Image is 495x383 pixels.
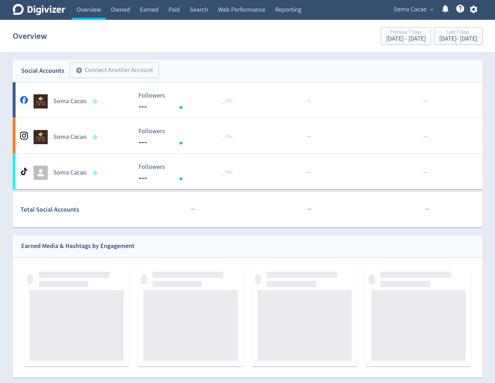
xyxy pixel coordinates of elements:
[135,92,241,111] svg: Followers ---
[308,168,310,177] span: ·
[307,205,309,214] span: ·
[13,154,483,189] a: Soma Cacao Followers --- Followers --- _ 0%······
[307,97,308,106] span: ·
[423,132,425,141] span: ·
[93,100,99,104] span: Data last synced: 13 Oct 2025, 1:02pm (AEDT)
[21,66,64,76] div: Social Accounts
[310,205,312,214] span: ·
[13,25,47,47] h1: Overview
[13,82,483,118] a: Soma Cacao undefinedSoma Cacao Followers --- Followers --- _ 0%······
[308,132,310,141] span: ·
[34,94,48,108] img: Soma Cacao undefined
[53,97,87,106] h5: Soma Cacao
[135,164,241,182] svg: Followers ---
[309,205,310,214] span: ·
[21,241,135,251] div: Earned Media & Hashtags by Engagement
[425,132,426,141] span: ·
[381,27,431,45] button: Previous 7 Days[DATE] - [DATE]
[425,97,426,106] span: ·
[93,135,99,139] span: Data last synced: 13 Oct 2025, 1:02pm (AEDT)
[221,169,232,176] span: _ 0%
[423,97,425,106] span: ·
[192,205,193,214] span: ·
[190,205,192,214] span: ·
[426,168,428,177] span: ·
[20,205,133,215] div: Total Social Accounts
[425,205,426,214] span: ·
[64,64,159,78] a: Connect Another Account
[425,168,426,177] span: ·
[426,132,428,141] span: ·
[429,6,435,13] span: expand_more
[53,169,87,177] h5: Soma Cacao
[310,168,311,177] span: ·
[391,4,435,15] button: Soma Cacao
[13,118,483,153] a: Soma Cacao undefinedSoma Cacao Followers --- Followers --- _ 0%······
[386,36,426,42] div: [DATE] - [DATE]
[34,130,48,144] img: Soma Cacao undefined
[93,171,99,175] span: Data last synced: 13 Oct 2025, 4:02pm (AEDT)
[307,132,308,141] span: ·
[428,205,429,214] span: ·
[310,132,311,141] span: ·
[426,205,428,214] span: ·
[53,133,87,141] h5: Soma Cacao
[308,97,310,106] span: ·
[135,128,241,147] svg: Followers ---
[221,133,232,140] span: _ 0%
[434,27,483,45] button: Last 7 Days[DATE]- [DATE]
[439,30,477,36] div: Last 7 Days
[439,36,477,42] div: [DATE] - [DATE]
[307,168,308,177] span: ·
[76,67,83,74] span: add_circle
[70,63,159,78] button: Connect Another Account
[193,205,195,214] span: ·
[386,30,426,36] div: Previous 7 Days
[394,4,427,15] span: Soma Cacao
[221,98,232,105] span: _ 0%
[426,97,428,106] span: ·
[310,97,311,106] span: ·
[423,168,425,177] span: ·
